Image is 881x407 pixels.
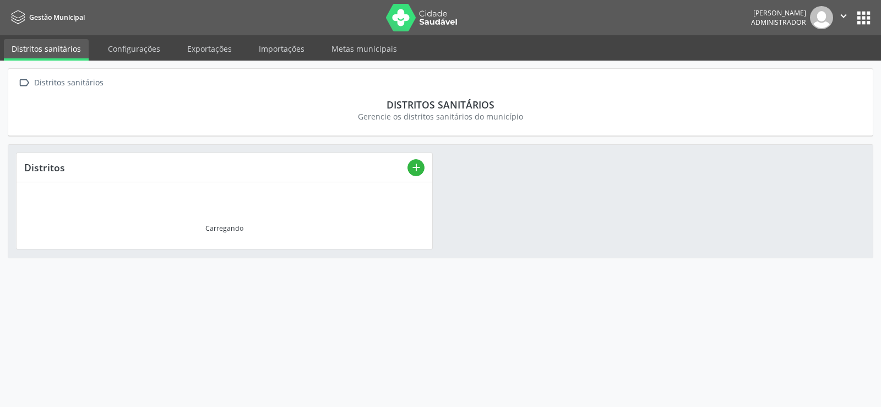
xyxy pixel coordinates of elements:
a: Gestão Municipal [8,8,85,26]
button: add [407,159,425,176]
span: Administrador [751,18,806,27]
div: Gerencie os distritos sanitários do município [24,111,857,122]
i: add [410,161,422,173]
img: img [810,6,833,29]
a: Exportações [180,39,240,58]
button: apps [854,8,873,28]
a: Distritos sanitários [4,39,89,61]
div: [PERSON_NAME] [751,8,806,18]
a: Importações [251,39,312,58]
i:  [16,75,32,91]
div: Distritos [24,161,407,173]
div: Carregando [205,224,243,233]
a: Configurações [100,39,168,58]
div: Distritos sanitários [32,75,105,91]
div: Distritos sanitários [24,99,857,111]
button:  [833,6,854,29]
span: Gestão Municipal [29,13,85,22]
i:  [838,10,850,22]
a: Metas municipais [324,39,405,58]
a:  Distritos sanitários [16,75,105,91]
